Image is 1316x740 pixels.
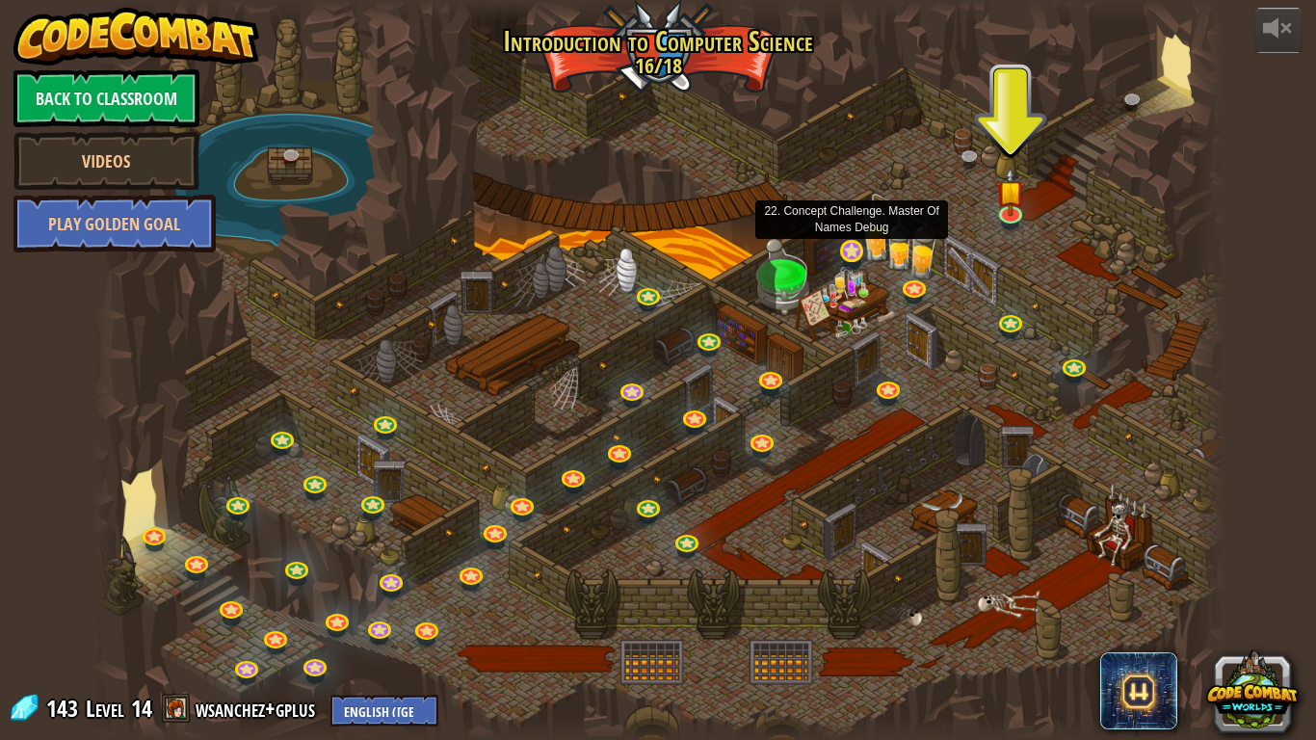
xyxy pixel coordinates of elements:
span: 14 [131,693,152,724]
a: Play Golden Goal [13,195,216,252]
a: wsanchez+gplus [196,693,321,724]
img: CodeCombat - Learn how to code by playing a game [13,8,260,66]
span: 143 [46,693,84,724]
button: Adjust volume [1254,8,1303,53]
span: Level [86,693,124,725]
img: level-banner-started.png [996,167,1025,216]
a: Videos [13,132,199,190]
a: Back to Classroom [13,69,199,127]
